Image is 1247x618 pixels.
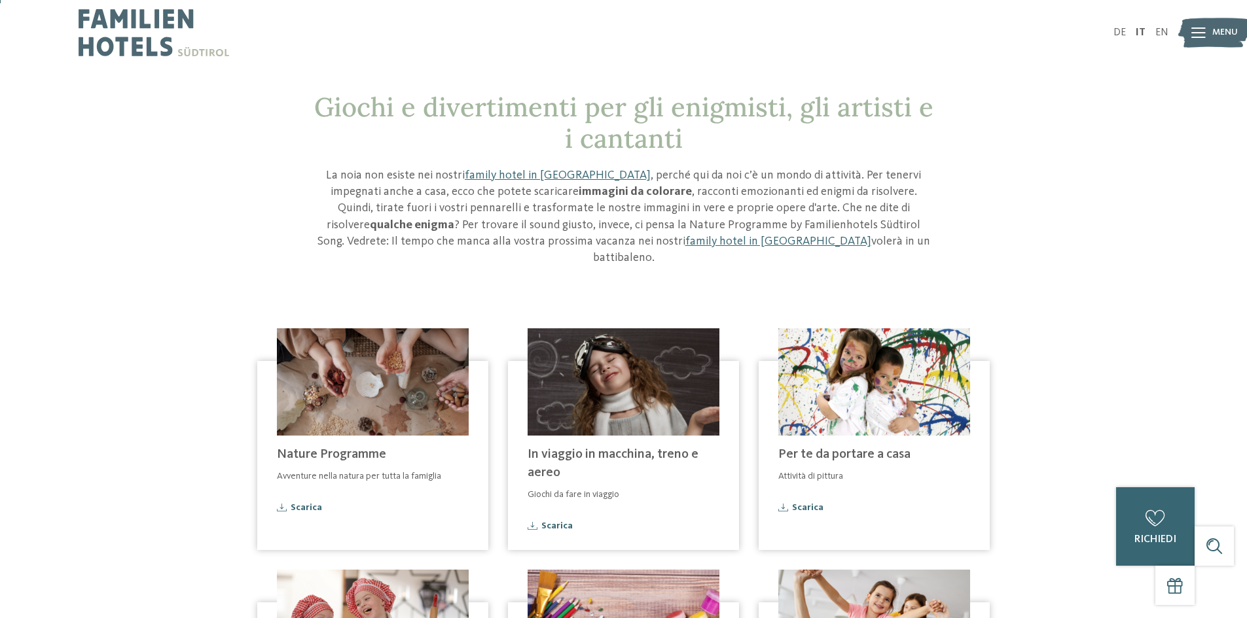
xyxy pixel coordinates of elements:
strong: immagini da colorare [579,186,692,197]
p: Attività di pittura [778,470,970,483]
a: EN [1155,27,1168,38]
a: richiedi [1116,487,1195,566]
span: richiedi [1134,534,1176,545]
span: Per te da portare a casa [778,448,911,461]
a: Scarica [778,503,970,512]
span: Scarica [792,503,823,512]
p: La noia non esiste nei nostri , perché qui da noi c’è un mondo di attività. Per tenervi impegnati... [313,167,935,266]
span: Menu [1212,26,1238,39]
p: Avventure nella natura per tutta la famiglia [277,470,469,483]
span: Scarica [541,521,573,530]
img: ©Canva (Klotz Daniela) [778,328,970,436]
strong: qualche enigma [370,219,454,231]
img: ©Canva (Klotz Daniela) [528,328,719,436]
a: family hotel in [GEOGRAPHIC_DATA] [465,169,651,181]
a: IT [1136,27,1146,38]
span: Nature Programme [277,448,386,461]
p: Giochi da fare in viaggio [528,489,719,502]
span: Scarica [291,503,322,512]
a: DE [1113,27,1126,38]
img: ©Canva (Klotz Daniela) [277,328,469,436]
span: Giochi e divertimenti per gli enigmisti, gli artisti e i cantanti [314,90,933,155]
span: In viaggio in macchina, treno e aereo [528,448,698,479]
a: Scarica [277,503,469,512]
a: family hotel in [GEOGRAPHIC_DATA] [685,235,871,247]
a: Scarica [528,521,719,530]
